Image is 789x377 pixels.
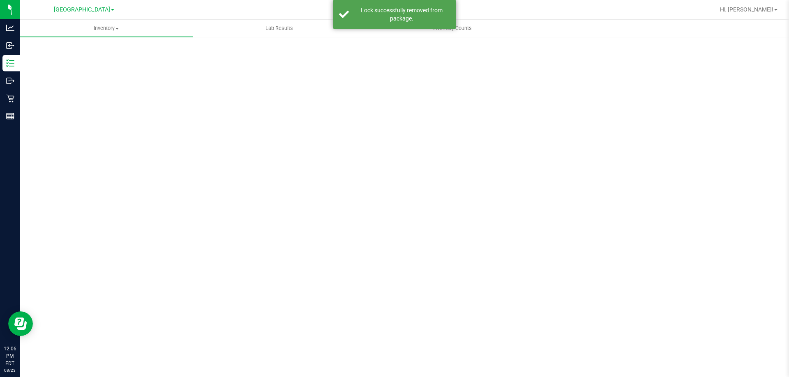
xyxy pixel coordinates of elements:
[54,6,110,13] span: [GEOGRAPHIC_DATA]
[6,77,14,85] inline-svg: Outbound
[720,6,773,13] span: Hi, [PERSON_NAME]!
[6,112,14,120] inline-svg: Reports
[6,24,14,32] inline-svg: Analytics
[20,20,193,37] a: Inventory
[4,345,16,367] p: 12:06 PM EDT
[8,311,33,336] iframe: Resource center
[20,25,193,32] span: Inventory
[6,59,14,67] inline-svg: Inventory
[4,367,16,373] p: 08/23
[254,25,304,32] span: Lab Results
[353,6,450,23] div: Lock successfully removed from package.
[6,94,14,103] inline-svg: Retail
[6,41,14,50] inline-svg: Inbound
[193,20,366,37] a: Lab Results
